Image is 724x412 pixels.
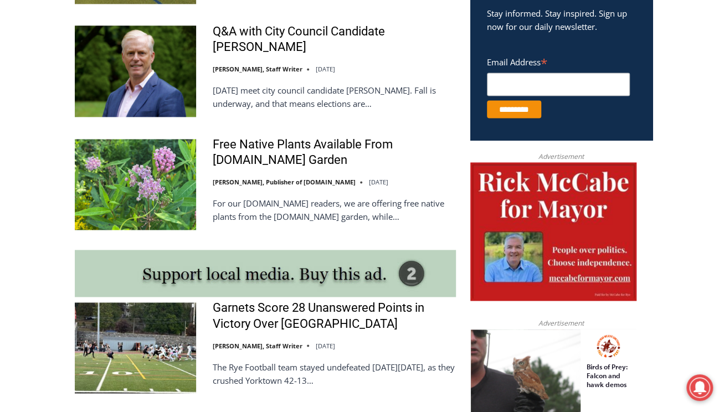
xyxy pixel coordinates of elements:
[75,302,196,393] img: Garnets Score 28 Unanswered Points in Victory Over Yorktown
[316,341,335,349] time: [DATE]
[130,94,135,105] div: 6
[213,178,356,186] a: [PERSON_NAME], Publisher of [DOMAIN_NAME]
[9,111,147,137] h4: [PERSON_NAME] Read Sanctuary Fall Fest: [DATE]
[213,300,456,332] a: Garnets Score 28 Unanswered Points in Victory Over [GEOGRAPHIC_DATA]
[470,162,636,301] img: McCabe for Mayor
[213,341,302,349] a: [PERSON_NAME], Staff Writer
[213,65,302,73] a: [PERSON_NAME], Staff Writer
[213,137,456,168] a: Free Native Plants Available From [DOMAIN_NAME] Garden
[75,250,456,297] img: support local media, buy this ad
[124,94,127,105] div: /
[213,360,456,387] p: The Rye Football team stayed undefeated [DATE][DATE], as they crushed Yorktown 42-13…
[266,107,537,138] a: Intern @ [DOMAIN_NAME]
[316,65,335,73] time: [DATE]
[75,139,196,230] img: Free Native Plants Available From MyRye.com Garden
[116,33,160,91] div: Birds of Prey: Falcon and hawk demos
[369,178,388,186] time: [DATE]
[213,84,456,110] p: [DATE] meet city council candidate [PERSON_NAME]. Fall is underway, and that means elections are…
[290,110,514,135] span: Intern @ [DOMAIN_NAME]
[1,110,166,138] a: [PERSON_NAME] Read Sanctuary Fall Fest: [DATE]
[487,51,630,71] label: Email Address
[527,318,595,328] span: Advertisement
[75,25,196,116] img: Q&A with City Council Candidate James Ward
[116,94,121,105] div: 2
[527,151,595,162] span: Advertisement
[213,197,456,223] p: For our [DOMAIN_NAME] readers, we are offering free native plants from the [DOMAIN_NAME] garden, ...
[213,24,456,55] a: Q&A with City Council Candidate [PERSON_NAME]
[280,1,523,107] div: "[PERSON_NAME] and I covered the [DATE] Parade, which was a really eye opening experience as I ha...
[487,7,636,33] p: Stay informed. Stay inspired. Sign up now for our daily newsletter.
